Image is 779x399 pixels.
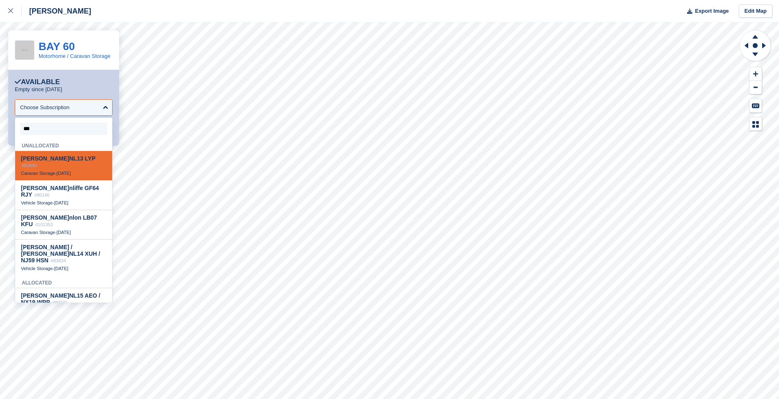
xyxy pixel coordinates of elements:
span: [DATE] [57,171,71,176]
span: #80271 [52,300,67,305]
span: [PERSON_NAME] 13 LYP [21,155,95,162]
div: Unallocated [15,138,112,151]
span: [PERSON_NAME] 15 AEO / NX19 WPP [21,292,100,305]
button: Export Image [682,5,729,18]
span: nl [69,214,74,221]
a: BAY 60 [39,40,75,53]
button: Keyboard Shortcuts [749,99,762,112]
div: [PERSON_NAME] [22,6,91,16]
a: Motorhome / Caravan Storage [39,53,110,59]
div: - [21,229,106,235]
span: NL [69,155,77,162]
div: - [21,170,106,176]
span: Vehicle Storage [21,200,53,205]
div: Available [15,78,60,86]
div: - [21,266,106,271]
span: Export Image [695,7,728,15]
span: [PERSON_NAME] / [PERSON_NAME] 14 XUH / NJ59 HSN [21,244,100,264]
span: #83846 [22,163,37,168]
span: Caravan Storage [21,230,55,235]
p: Empty since [DATE] [15,86,62,93]
span: [PERSON_NAME] iffe GF64 RJY [21,185,99,198]
span: NL [69,292,77,299]
button: Zoom Out [749,81,762,94]
div: Choose Subscription [20,103,69,112]
span: nl [69,185,74,191]
button: Zoom In [749,67,762,81]
span: [DATE] [54,266,69,271]
span: [PERSON_NAME] on LB07 KFU [21,214,97,227]
button: Map Legend [749,117,762,131]
div: - [21,200,106,206]
span: #83834 [51,258,66,263]
span: Vehicle Storage [21,266,53,271]
div: Allocated [15,275,112,288]
span: #80146 [34,193,50,197]
span: [DATE] [57,230,71,235]
span: NL [69,250,77,257]
span: [DATE] [54,200,69,205]
a: Edit Map [739,5,772,18]
span: Caravan Storage [21,171,55,176]
img: 256x256-placeholder-a091544baa16b46aadf0b611073c37e8ed6a367829ab441c3b0103e7cf8a5b1b.png [15,41,34,60]
span: #101353 [35,222,53,227]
